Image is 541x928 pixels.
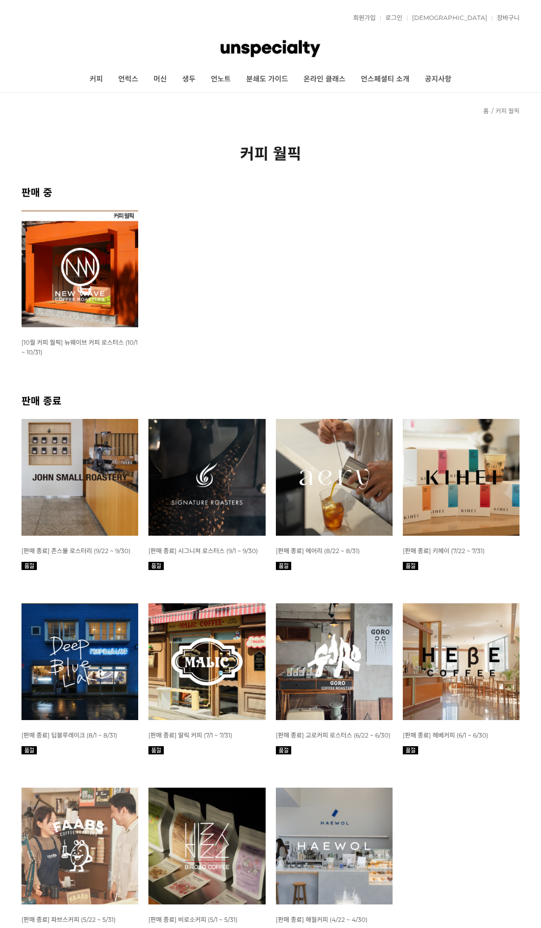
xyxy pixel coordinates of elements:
[21,339,138,356] span: [10월 커피 월픽] 뉴웨이브 커피 로스터스 (10/1 ~ 10/31)
[403,603,520,720] img: 6월 커피 월픽 헤베커피
[353,67,417,92] a: 언스페셜티 소개
[148,731,232,739] a: [판매 종료] 말릭 커피 (7/1 ~ 7/31)
[380,15,402,21] a: 로그인
[403,562,418,570] img: 품절
[21,338,138,356] a: [10월 커피 월픽] 뉴웨이브 커피 로스터스 (10/1 ~ 10/31)
[21,210,138,327] img: [10월 커피 월픽] 뉴웨이브 커피 로스터스 (10/1 ~ 10/31)
[111,67,146,92] a: 언럭스
[276,419,393,536] img: 8월 커피 스몰 월픽 에어리
[276,915,367,923] a: [판매 종료] 해월커피 (4/22 ~ 4/30)
[148,915,237,923] a: [판매 종료] 비로소커피 (5/1 ~ 5/31)
[146,67,175,92] a: 머신
[276,916,367,923] span: [판매 종료] 해월커피 (4/22 ~ 4/30)
[407,15,487,21] a: [DEMOGRAPHIC_DATA]
[403,731,488,739] a: [판매 종료] 헤베커피 (6/1 ~ 6/30)
[348,15,376,21] a: 회원가입
[148,546,258,555] a: [판매 종료] 시그니쳐 로스터스 (9/1 ~ 9/30)
[276,788,393,904] img: 4월 커피 스몰월픽 해월커피
[296,67,353,92] a: 온라인 클래스
[276,562,291,570] img: 품절
[403,419,520,536] img: 7월 커피 스몰 월픽 키헤이
[148,419,265,536] img: [판매 종료] 시그니쳐 로스터스 (9/1 ~ 9/30)
[148,916,237,923] span: [판매 종료] 비로소커피 (5/1 ~ 5/31)
[21,746,37,754] img: 품절
[417,67,459,92] a: 공지사항
[21,184,519,199] h2: 판매 중
[21,419,138,536] img: [판매 종료] 존스몰 로스터리 (9/22 ~ 9/30)
[492,15,520,21] a: 장바구니
[21,393,519,408] h2: 판매 종료
[82,67,111,92] a: 커피
[148,788,265,904] img: 5월 커피 월픽 비로소커피
[403,746,418,754] img: 품절
[148,603,265,720] img: 7월 커피 월픽 말릭커피
[203,67,239,92] a: 언노트
[21,915,116,923] a: [판매 종료] 파브스커피 (5/22 ~ 5/31)
[21,731,117,739] a: [판매 종료] 딥블루레이크 (8/1 ~ 8/31)
[276,546,360,555] a: [판매 종료] 에어리 (8/22 ~ 8/31)
[148,746,164,754] img: 품절
[276,603,393,720] img: 6월 커피 스몰 월픽 고로커피 로스터스
[483,107,489,115] a: 홈
[276,746,291,754] img: 품절
[21,141,519,164] h2: 커피 월픽
[21,916,116,923] span: [판매 종료] 파브스커피 (5/22 ~ 5/31)
[276,731,391,739] a: [판매 종료] 고로커피 로스터스 (6/22 ~ 6/30)
[239,67,296,92] a: 분쇄도 가이드
[221,33,320,64] img: 언스페셜티 몰
[148,562,164,570] img: 품절
[403,546,485,555] a: [판매 종료] 키헤이 (7/22 ~ 7/31)
[21,562,37,570] img: 품절
[21,603,138,720] img: 8월 커피 월픽 딥블루레이크
[21,546,131,555] a: [판매 종료] 존스몰 로스터리 (9/22 ~ 9/30)
[175,67,203,92] a: 생두
[495,107,520,115] a: 커피 월픽
[21,788,138,904] img: 5월 커피 스몰 월픽 파브스커피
